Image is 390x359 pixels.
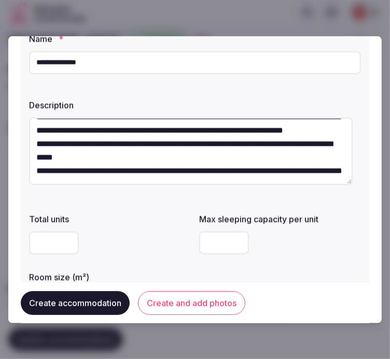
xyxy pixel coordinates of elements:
label: Max sleeping capacity per unit [199,214,361,223]
label: Room size (m²) [29,272,191,281]
button: Create and add photos [138,291,245,315]
label: Total units [29,214,191,223]
label: Name [29,34,361,42]
button: Create accommodation [21,291,130,315]
label: Description [29,100,361,109]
